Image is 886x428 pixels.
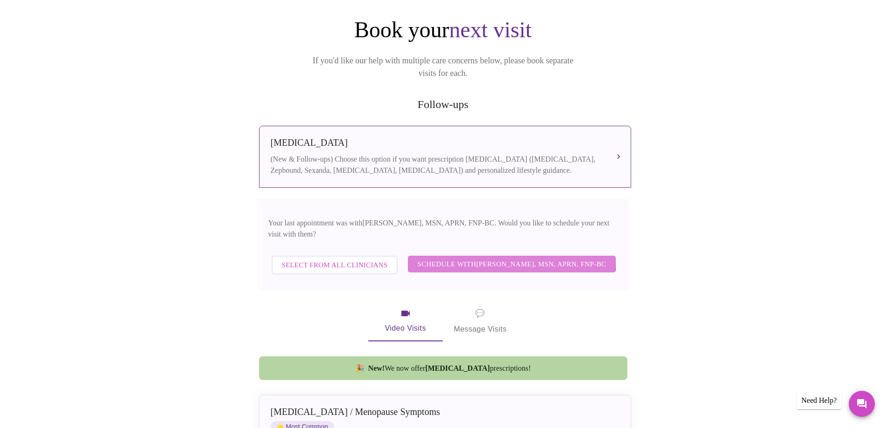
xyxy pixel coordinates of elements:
[271,154,601,176] div: (New & Follow-ups) Choose this option if you want prescription [MEDICAL_DATA] ([MEDICAL_DATA], Ze...
[268,217,618,240] p: Your last appointment was with [PERSON_NAME], MSN, APRN, FNP-BC . Would you like to schedule your...
[300,54,586,80] p: If you'd like our help with multiple care concerns below, please book separate visits for each.
[449,17,532,42] span: next visit
[417,258,606,270] span: Schedule with [PERSON_NAME], MSN, APRN, FNP-BC
[257,98,629,111] h2: Follow-ups
[475,307,485,320] span: message
[849,391,875,417] button: Messages
[282,259,388,271] span: Select from All Clinicians
[271,137,601,148] div: [MEDICAL_DATA]
[259,126,631,188] button: [MEDICAL_DATA](New & Follow-ups) Choose this option if you want prescription [MEDICAL_DATA] ([MED...
[454,307,507,336] span: Message Visits
[368,364,385,372] strong: New!
[272,256,398,274] button: Select from All Clinicians
[355,364,365,373] span: new
[408,256,615,272] button: Schedule with[PERSON_NAME], MSN, APRN, FNP-BC
[797,392,841,409] div: Need Help?
[257,16,629,43] h1: Book your
[368,364,531,373] span: We now offer prescriptions!
[271,407,601,417] div: [MEDICAL_DATA] / Menopause Symptoms
[380,308,432,335] span: Video Visits
[425,364,490,372] strong: [MEDICAL_DATA]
